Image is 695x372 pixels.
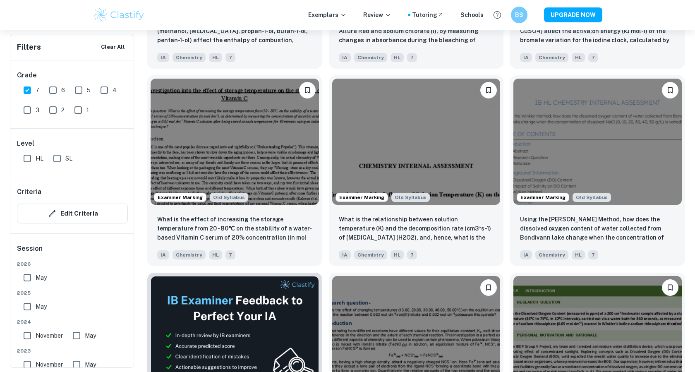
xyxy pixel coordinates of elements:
[520,53,532,62] span: IA
[17,139,128,149] h6: Level
[520,17,675,46] p: How does the presence of a catalyst (no catalyst, CuSO4) aûect the activa;on energy (kJ mol-1) of...
[154,194,206,201] span: Examiner Marking
[510,75,685,266] a: Examiner MarkingStarting from the May 2025 session, the Chemistry IA requirements have changed. I...
[17,204,128,223] button: Edit Criteria
[61,106,65,115] span: 2
[480,82,497,98] button: Bookmark
[17,289,128,297] span: 2025
[535,250,568,259] span: Chemistry
[225,250,235,259] span: 7
[308,10,347,19] p: Exemplars
[210,193,248,202] span: Old Syllabus
[511,7,527,23] button: BS
[391,193,430,202] div: Starting from the May 2025 session, the Chemistry IA requirements have changed. It's OK to refer ...
[17,347,128,355] span: 2023
[573,193,611,202] span: Old Syllabus
[339,17,494,46] p: What is the order of reaction with respect to both Allura Red and sodium chlorate (I), by measuri...
[36,106,39,115] span: 3
[157,250,169,259] span: IA
[86,106,89,115] span: 1
[17,187,41,197] h6: Criteria
[17,70,128,80] h6: Grade
[535,53,568,62] span: Chemistry
[147,75,322,266] a: Examiner MarkingStarting from the May 2025 session, the Chemistry IA requirements have changed. I...
[36,302,47,311] span: May
[36,86,39,95] span: 7
[113,86,117,95] span: 4
[17,318,128,326] span: 2024
[61,86,65,95] span: 6
[520,250,532,259] span: IA
[210,193,248,202] div: Starting from the May 2025 session, the Chemistry IA requirements have changed. It's OK to refer ...
[157,215,312,243] p: What is the effect of increasing the storage temperature from 20 - 80℃ on the stability of a wate...
[517,194,569,201] span: Examiner Marking
[354,250,387,259] span: Chemistry
[17,41,41,53] h6: Filters
[99,41,127,53] button: Clear All
[36,331,63,340] span: November
[332,79,501,205] img: Chemistry IA example thumbnail: What is the relationship between solutio
[299,82,316,98] button: Bookmark
[460,10,484,19] a: Schools
[17,244,128,260] h6: Session
[87,86,91,95] span: 5
[544,7,602,22] button: UPGRADE NOW
[329,75,504,266] a: Examiner MarkingStarting from the May 2025 session, the Chemistry IA requirements have changed. I...
[515,10,524,19] h6: BS
[157,17,312,46] p: How does the carbon chain length in alcohols (methanol, ethanol, propan-1-ol, butan-1-ol, pentan-...
[412,10,444,19] a: Tutoring
[85,360,96,369] span: May
[151,79,319,205] img: Chemistry IA example thumbnail: What is the effect of increasing the sto
[391,250,404,259] span: HL
[336,194,388,201] span: Examiner Marking
[480,279,497,296] button: Bookmark
[513,79,682,205] img: Chemistry IA example thumbnail: Using the Winkler Method, how does the d
[588,53,598,62] span: 7
[391,193,430,202] span: Old Syllabus
[339,53,351,62] span: IA
[85,331,96,340] span: May
[662,82,678,98] button: Bookmark
[588,250,598,259] span: 7
[17,260,128,268] span: 2026
[36,154,43,163] span: HL
[339,215,494,243] p: What is the relationship between solution temperature (K) and the decomposition rate (cm3*s-1) of...
[520,215,675,243] p: Using the Winkler Method, how does the dissolved oxygen content of water collected from Bondivann...
[93,7,145,23] img: Clastify logo
[572,250,585,259] span: HL
[36,273,47,282] span: May
[209,250,222,259] span: HL
[573,193,611,202] div: Starting from the May 2025 session, the Chemistry IA requirements have changed. It's OK to refer ...
[363,10,391,19] p: Review
[407,53,417,62] span: 7
[391,53,404,62] span: HL
[354,53,387,62] span: Chemistry
[36,360,63,369] span: November
[572,53,585,62] span: HL
[173,53,206,62] span: Chemistry
[157,53,169,62] span: IA
[225,53,235,62] span: 7
[407,250,417,259] span: 7
[209,53,222,62] span: HL
[662,279,678,296] button: Bookmark
[65,154,72,163] span: SL
[173,250,206,259] span: Chemistry
[490,8,504,22] button: Help and Feedback
[339,250,351,259] span: IA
